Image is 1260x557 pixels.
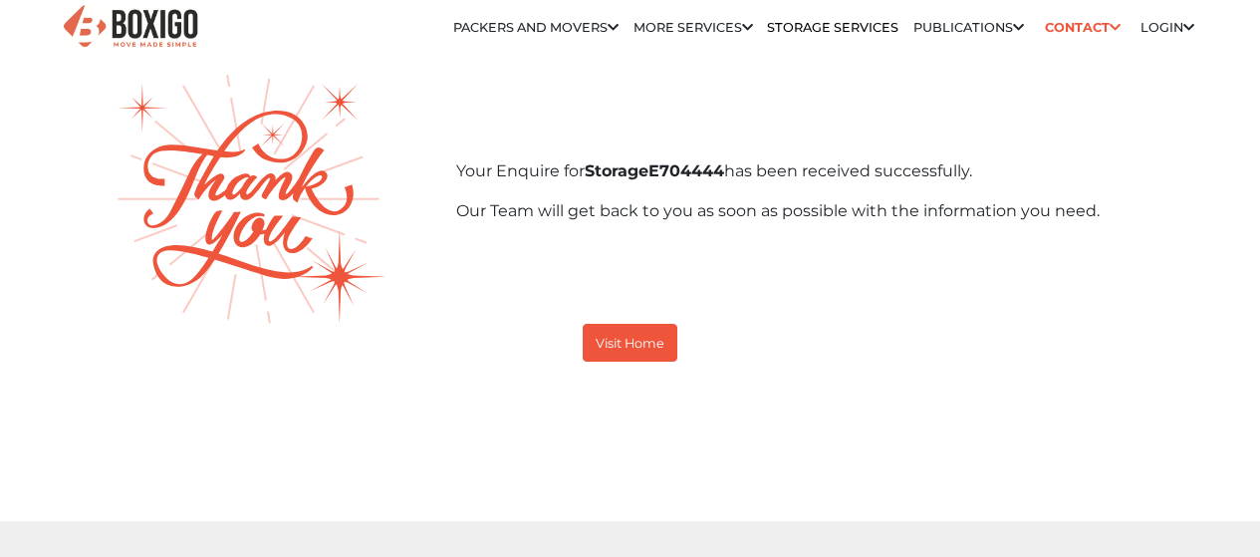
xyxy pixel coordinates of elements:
a: Storage Services [767,20,898,35]
a: More services [633,20,753,35]
a: Publications [913,20,1024,35]
img: thank-you [118,75,386,323]
b: E704444 [585,161,724,180]
button: Visit Home [583,324,677,362]
a: Contact [1038,12,1127,43]
p: Our Team will get back to you as soon as possible with the information you need. [456,199,1183,223]
img: Boxigo [61,3,200,52]
a: Login [1140,20,1194,35]
small: Visit Home [596,336,664,351]
a: Packers and Movers [453,20,619,35]
p: Your Enquire for has been received successfully. [456,159,1183,183]
span: Storage [585,161,648,180]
